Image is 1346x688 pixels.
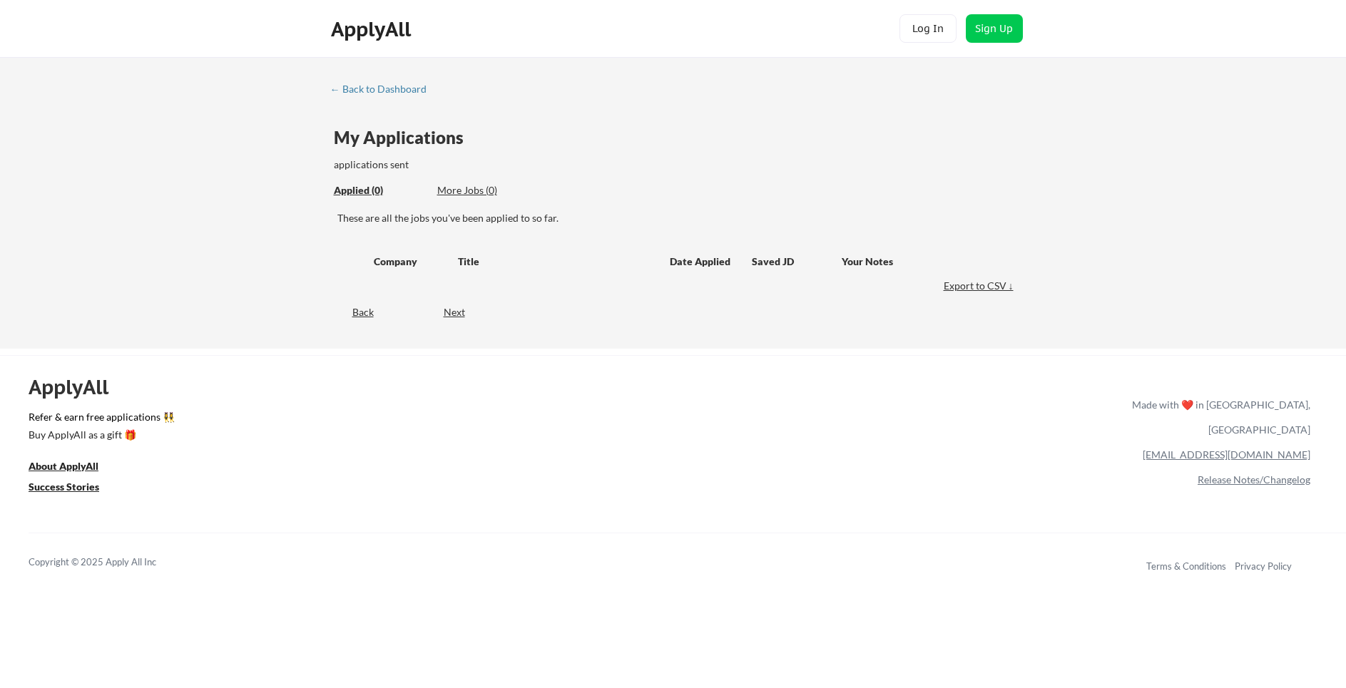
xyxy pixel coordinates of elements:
div: Next [444,305,481,319]
div: Date Applied [670,255,733,269]
a: Privacy Policy [1235,560,1292,572]
div: Title [458,255,656,269]
div: Buy ApplyAll as a gift 🎁 [29,430,171,440]
div: Your Notes [842,255,1004,269]
div: Back [330,305,374,319]
button: Log In [899,14,957,43]
a: Release Notes/Changelog [1198,473,1310,486]
a: Refer & earn free applications 👯‍♀️ [29,412,834,427]
div: ApplyAll [331,17,415,41]
div: Saved JD [752,248,842,274]
div: These are all the jobs you've been applied to so far. [337,211,1017,225]
div: My Applications [334,129,475,146]
div: Export to CSV ↓ [944,279,1017,293]
div: These are all the jobs you've been applied to so far. [334,183,427,198]
div: These are job applications we think you'd be a good fit for, but couldn't apply you to automatica... [437,183,542,198]
a: [EMAIL_ADDRESS][DOMAIN_NAME] [1143,448,1310,461]
div: Company [374,255,445,269]
u: About ApplyAll [29,460,98,472]
div: applications sent [334,158,610,172]
div: Copyright © 2025 Apply All Inc [29,555,193,570]
div: Made with ❤️ in [GEOGRAPHIC_DATA], [GEOGRAPHIC_DATA] [1126,392,1310,442]
div: More Jobs (0) [437,183,542,197]
div: ApplyAll [29,375,125,399]
a: Buy ApplyAll as a gift 🎁 [29,427,171,445]
a: About ApplyAll [29,458,118,476]
u: Success Stories [29,481,99,493]
button: Sign Up [966,14,1023,43]
a: ← Back to Dashboard [330,83,437,98]
a: Success Stories [29,479,118,497]
div: Applied (0) [334,183,427,197]
a: Terms & Conditions [1146,560,1226,572]
div: ← Back to Dashboard [330,84,437,94]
